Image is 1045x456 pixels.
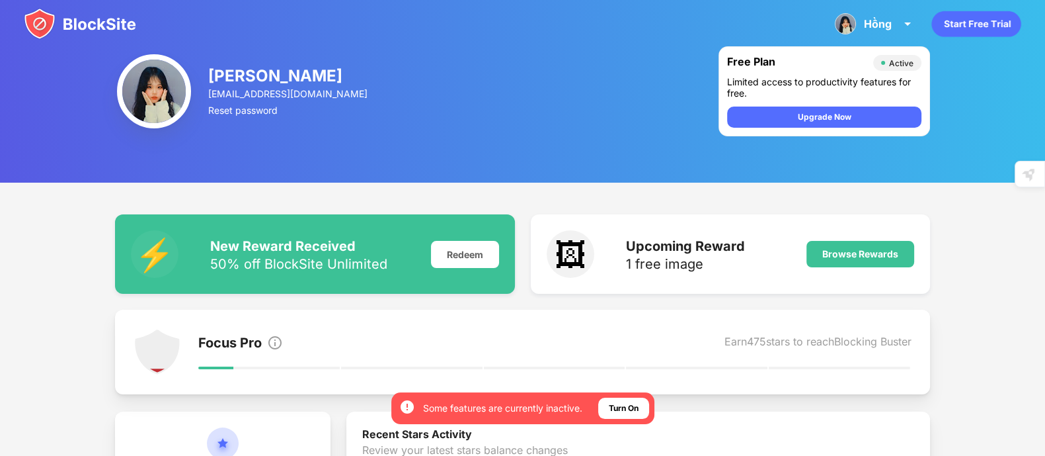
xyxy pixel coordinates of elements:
img: ACg8ocLjS7rC-VHK8GCWTTIsXw3bPeHuZhUStI1tyzypB3X9XcThwK1i=s96-c [117,54,191,128]
img: info.svg [267,335,283,351]
div: Recent Stars Activity [362,428,914,443]
div: Free Plan [727,55,867,71]
div: New Reward Received [210,238,387,254]
div: ⚡️ [131,230,178,278]
img: error-circle-white.svg [399,399,415,415]
div: Redeem [431,241,499,268]
div: [PERSON_NAME] [208,66,369,85]
div: 1 free image [626,257,745,271]
div: Active [889,58,913,68]
div: animation [931,11,1021,37]
div: Earn 475 stars to reach Blocking Buster [724,335,911,353]
div: [EMAIL_ADDRESS][DOMAIN_NAME] [208,88,369,99]
div: 🖼 [547,230,594,278]
div: Focus Pro [198,335,262,353]
div: Turn On [609,402,639,415]
div: Upgrade Now [798,111,851,124]
img: points-level-1.svg [134,328,181,376]
div: Some features are currently inactive. [423,402,582,415]
div: Hồng [864,17,892,30]
div: Browse Rewards [822,249,898,259]
div: 50% off BlockSite Unlimited [210,257,387,271]
img: blocksite-icon.svg [24,8,136,40]
div: Upcoming Reward [626,238,745,254]
img: ACg8ocLjS7rC-VHK8GCWTTIsXw3bPeHuZhUStI1tyzypB3X9XcThwK1i=s96-c [835,13,856,34]
div: Reset password [208,105,369,116]
div: Limited access to productivity features for free. [727,76,921,99]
